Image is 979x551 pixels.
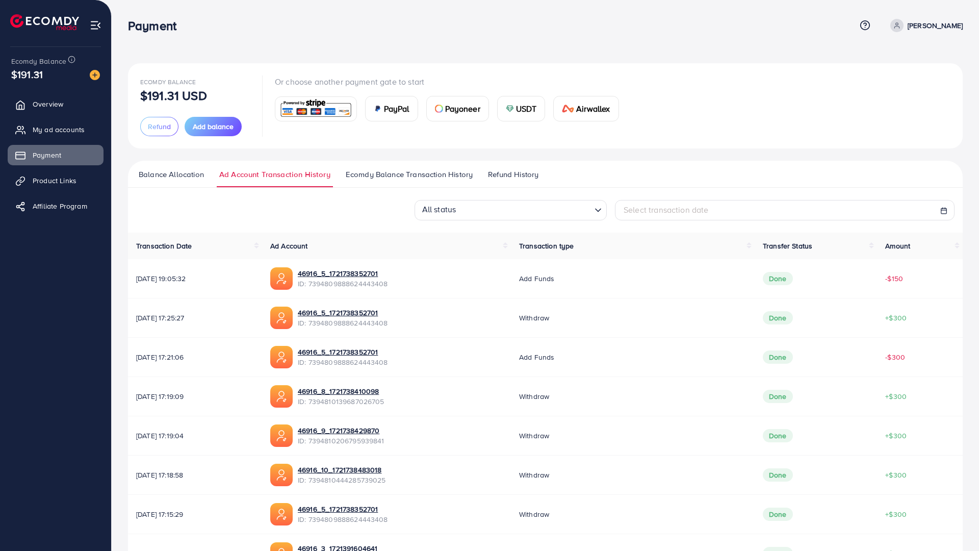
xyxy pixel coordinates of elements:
[298,268,388,279] a: 46916_5_1721738352701
[148,121,171,132] span: Refund
[488,169,538,180] span: Refund History
[33,124,85,135] span: My ad accounts
[763,508,793,521] span: Done
[8,196,104,216] a: Affiliate Program
[763,390,793,403] span: Done
[763,311,793,324] span: Done
[763,429,793,442] span: Done
[519,470,549,480] span: Withdraw
[33,99,63,109] span: Overview
[33,176,76,186] span: Product Links
[270,385,293,408] img: ic-ads-acc.e4c84228.svg
[885,273,903,284] span: -$150
[519,391,549,402] span: Withdraw
[270,241,308,251] span: Ad Account
[519,431,549,441] span: Withdraw
[140,78,196,86] span: Ecomdy Balance
[33,150,61,160] span: Payment
[270,503,293,525] img: ic-ads-acc.e4c84228.svg
[519,313,549,323] span: Withdraw
[885,431,907,441] span: +$300
[193,121,234,132] span: Add balance
[553,96,619,121] a: cardAirwallex
[11,56,66,66] span: Ecomdy Balance
[275,76,627,88] p: Or choose another payment gate to start
[886,19,963,32] a: [PERSON_NAME]
[519,273,554,284] span: Add funds
[298,279,388,289] span: ID: 7394809888624443408
[11,67,43,82] span: $191.31
[278,98,353,120] img: card
[136,352,254,362] span: [DATE] 17:21:06
[298,396,384,407] span: ID: 7394810139687026705
[426,96,489,121] a: cardPayoneer
[763,241,812,251] span: Transfer Status
[136,470,254,480] span: [DATE] 17:18:58
[885,313,907,323] span: +$300
[374,105,382,113] img: card
[885,391,907,402] span: +$300
[298,357,388,367] span: ID: 7394809888624443408
[275,96,357,121] a: card
[270,424,293,447] img: ic-ads-acc.e4c84228.svg
[298,425,384,436] a: 46916_9_1721738429870
[885,470,907,480] span: +$300
[562,105,574,113] img: card
[519,241,574,251] span: Transaction type
[185,117,242,136] button: Add balance
[506,105,514,113] img: card
[136,313,254,323] span: [DATE] 17:25:27
[140,89,207,102] p: $191.31 USD
[885,509,907,519] span: +$300
[763,272,793,285] span: Done
[139,169,204,180] span: Balance Allocation
[497,96,546,121] a: cardUSDT
[885,352,905,362] span: -$300
[384,103,409,115] span: PayPal
[298,347,388,357] a: 46916_5_1721738352701
[298,465,386,475] a: 46916_10_1721738483018
[270,464,293,486] img: ic-ads-acc.e4c84228.svg
[90,70,100,80] img: image
[624,204,709,215] span: Select transaction date
[136,509,254,519] span: [DATE] 17:15:29
[298,436,384,446] span: ID: 7394810206795939841
[346,169,473,180] span: Ecomdy Balance Transaction History
[298,308,388,318] a: 46916_5_1721738352701
[8,145,104,165] a: Payment
[298,318,388,328] span: ID: 7394809888624443408
[459,202,590,218] input: Search for option
[140,117,178,136] button: Refund
[516,103,537,115] span: USDT
[420,201,458,218] span: All status
[270,307,293,329] img: ic-ads-acc.e4c84228.svg
[936,505,971,543] iframe: Chat
[519,352,554,362] span: Add funds
[885,241,910,251] span: Amount
[435,105,443,113] img: card
[270,267,293,290] img: ic-ads-acc.e4c84228.svg
[128,18,185,33] h3: Payment
[10,14,79,30] img: logo
[763,468,793,482] span: Done
[219,169,330,180] span: Ad Account Transaction History
[8,119,104,140] a: My ad accounts
[298,504,388,514] a: 46916_5_1721738352701
[519,509,549,519] span: Withdraw
[763,350,793,364] span: Done
[908,19,963,32] p: [PERSON_NAME]
[136,241,192,251] span: Transaction Date
[365,96,418,121] a: cardPayPal
[270,346,293,368] img: ic-ads-acc.e4c84228.svg
[8,170,104,191] a: Product Links
[576,103,610,115] span: Airwallex
[445,103,480,115] span: Payoneer
[90,19,101,31] img: menu
[8,94,104,114] a: Overview
[33,201,87,211] span: Affiliate Program
[136,273,254,284] span: [DATE] 19:05:32
[136,431,254,441] span: [DATE] 17:19:04
[298,386,384,396] a: 46916_8_1721738410098
[298,514,388,524] span: ID: 7394809888624443408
